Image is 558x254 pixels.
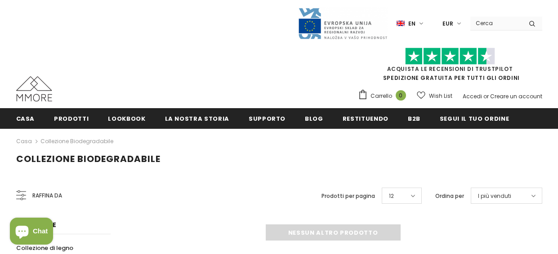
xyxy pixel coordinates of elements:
[305,114,323,123] span: Blog
[463,92,482,100] a: Accedi
[397,20,405,27] img: i-lang-1.png
[387,65,513,73] a: Acquista le recensioni di TrustPilot
[298,7,388,40] img: Javni Razpis
[54,114,89,123] span: Prodotti
[389,192,394,201] span: 12
[108,114,145,123] span: Lookbook
[165,108,229,128] a: La nostra storia
[298,19,388,27] a: Javni Razpis
[54,108,89,128] a: Prodotti
[408,19,415,28] span: en
[16,76,52,101] img: Casi MMORE
[396,90,406,101] span: 0
[478,192,511,201] span: I più venduti
[165,114,229,123] span: La nostra storia
[371,92,392,101] span: Carrello
[16,153,161,165] span: Collezione biodegradabile
[321,192,375,201] label: Prodotti per pagina
[435,192,464,201] label: Ordina per
[358,52,542,82] span: SPEDIZIONE GRATUITA PER TUTTI GLI ORDINI
[16,108,35,128] a: Casa
[408,114,420,123] span: B2B
[442,19,453,28] span: EUR
[343,114,388,123] span: Restituendo
[7,218,56,247] inbox-online-store-chat: Shopify online store chat
[358,89,411,103] a: Carrello 0
[405,48,495,65] img: Fidati di Pilot Stars
[16,114,35,123] span: Casa
[470,17,522,30] input: Search Site
[408,108,420,128] a: B2B
[32,191,62,201] span: Raffina da
[440,108,509,128] a: Segui il tuo ordine
[483,92,489,100] span: or
[429,92,452,101] span: Wish List
[417,88,452,104] a: Wish List
[490,92,542,100] a: Creare un account
[249,114,286,123] span: supporto
[16,244,73,252] span: Collezione di legno
[440,114,509,123] span: Segui il tuo ordine
[16,136,32,147] a: Casa
[305,108,323,128] a: Blog
[108,108,145,128] a: Lookbook
[40,137,113,145] a: Collezione biodegradabile
[249,108,286,128] a: supporto
[343,108,388,128] a: Restituendo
